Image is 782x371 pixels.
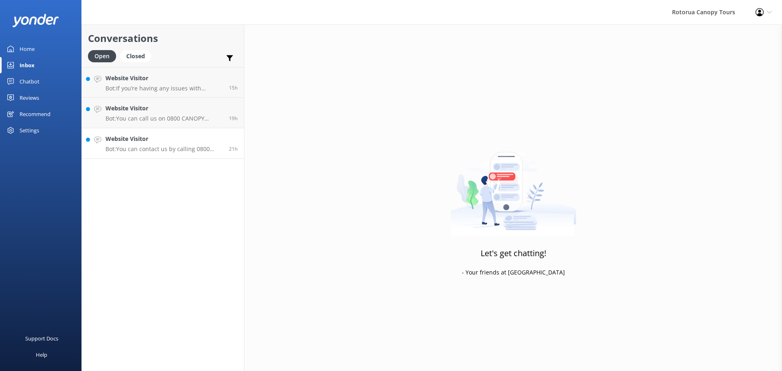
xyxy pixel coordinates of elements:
[82,67,244,98] a: Website VisitorBot:If you’re having any issues with booking online, please call us on 0800 CANOPY...
[481,247,546,260] h3: Let's get chatting!
[82,128,244,159] a: Website VisitorBot:You can contact us by calling 0800 CANOPY (226679) toll-free within [GEOGRAPHI...
[105,115,223,122] p: Bot: You can call us on 0800 CANOPY (226679) Toll free (within [GEOGRAPHIC_DATA]) or [PHONE_NUMBE...
[105,145,223,153] p: Bot: You can contact us by calling 0800 CANOPY (226679) toll-free within [GEOGRAPHIC_DATA] or [PH...
[25,330,58,347] div: Support Docs
[105,104,223,113] h4: Website Visitor
[36,347,47,363] div: Help
[120,50,151,62] div: Closed
[450,135,576,237] img: artwork of a man stealing a conversation from at giant smartphone
[12,14,59,27] img: yonder-white-logo.png
[20,106,51,122] div: Recommend
[20,57,35,73] div: Inbox
[462,268,565,277] p: - Your friends at [GEOGRAPHIC_DATA]
[229,115,238,122] span: Oct 14 2025 05:45pm (UTC +13:00) Pacific/Auckland
[20,122,39,138] div: Settings
[120,51,155,60] a: Closed
[88,50,116,62] div: Open
[82,98,244,128] a: Website VisitorBot:You can call us on 0800 CANOPY (226679) Toll free (within [GEOGRAPHIC_DATA]) o...
[229,84,238,91] span: Oct 14 2025 09:34pm (UTC +13:00) Pacific/Auckland
[229,145,238,152] span: Oct 14 2025 04:09pm (UTC +13:00) Pacific/Auckland
[105,85,223,92] p: Bot: If you’re having any issues with booking online, please call us on 0800 CANOPY (226679) toll...
[105,74,223,83] h4: Website Visitor
[20,73,40,90] div: Chatbot
[105,134,223,143] h4: Website Visitor
[20,90,39,106] div: Reviews
[20,41,35,57] div: Home
[88,31,238,46] h2: Conversations
[88,51,120,60] a: Open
